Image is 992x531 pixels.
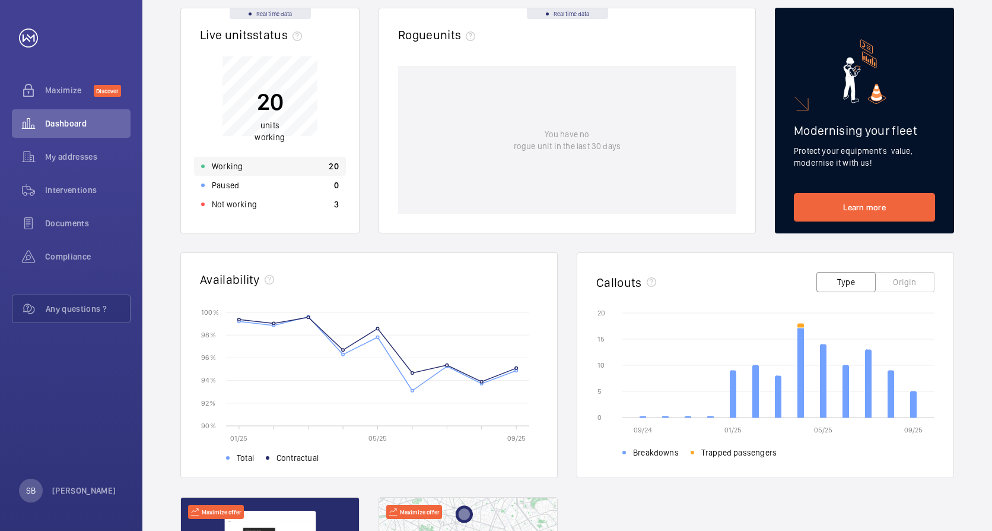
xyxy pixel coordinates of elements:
[201,331,216,339] text: 98 %
[794,123,935,138] h2: Modernising your fleet
[597,309,605,317] text: 20
[201,353,216,362] text: 96 %
[334,198,339,210] p: 3
[200,272,260,287] h2: Availability
[94,85,121,97] span: Discover
[45,184,131,196] span: Interventions
[701,447,777,459] span: Trapped passengers
[794,145,935,169] p: Protect your equipment's value, modernise it with us!
[597,335,605,343] text: 15
[329,160,339,172] p: 20
[527,8,608,19] div: Real time data
[875,272,934,292] button: Origin
[212,179,239,191] p: Paused
[368,434,387,442] text: 05/25
[814,426,832,434] text: 05/25
[201,421,216,429] text: 90 %
[597,413,602,422] text: 0
[633,447,679,459] span: Breakdowns
[904,426,923,434] text: 09/25
[26,485,36,497] p: SB
[201,308,219,316] text: 100 %
[201,399,215,407] text: 92 %
[514,128,621,152] p: You have no rogue unit in the last 30 days
[596,275,642,290] h2: Callouts
[253,27,307,42] span: status
[816,272,876,292] button: Type
[255,87,285,116] p: 20
[237,452,254,464] span: Total
[188,505,244,519] div: Maximize offer
[200,27,307,42] h2: Live units
[597,361,605,369] text: 10
[386,505,442,519] div: Maximize offer
[507,434,526,442] text: 09/25
[597,387,602,396] text: 5
[433,27,481,42] span: units
[52,485,116,497] p: [PERSON_NAME]
[334,179,339,191] p: 0
[230,8,311,19] div: Real time data
[398,27,480,42] h2: Rogue
[230,434,247,442] text: 01/25
[45,118,131,129] span: Dashboard
[201,376,216,384] text: 94 %
[255,132,285,142] span: working
[46,303,130,315] span: Any questions ?
[724,426,742,434] text: 01/25
[843,39,886,104] img: marketing-card.svg
[212,160,243,172] p: Working
[45,84,94,96] span: Maximize
[212,198,257,210] p: Not working
[255,119,285,143] p: units
[45,251,131,263] span: Compliance
[276,452,319,464] span: Contractual
[634,426,652,434] text: 09/24
[45,151,131,163] span: My addresses
[45,217,131,229] span: Documents
[794,193,935,222] a: Learn more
